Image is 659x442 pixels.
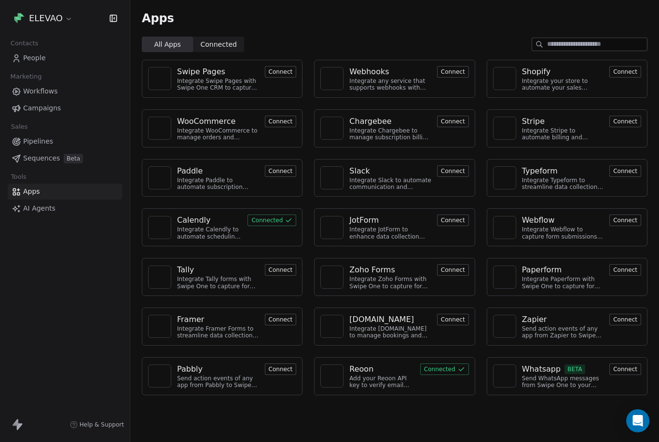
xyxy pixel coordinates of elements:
[420,364,469,374] a: Connected
[437,166,469,175] a: Connect
[522,325,604,339] div: Send action events of any app from Zapier to Swipe One
[522,165,558,177] div: Typeform
[148,315,171,338] a: NA
[609,264,641,276] button: Connect
[8,83,122,99] a: Workflows
[497,369,512,383] img: NA
[177,276,259,290] div: Integrate Tally forms with Swipe One to capture form data.
[325,270,339,284] img: NA
[265,364,297,374] a: Connect
[522,264,604,276] a: Paperform
[148,67,171,90] a: NA
[320,117,343,140] a: NA
[609,214,641,226] button: Connect
[12,10,75,27] button: ELEVAO
[437,265,469,274] a: Connect
[177,165,259,177] a: Paddle
[265,264,297,276] button: Connect
[497,121,512,135] img: NA
[522,116,545,127] div: Stripe
[564,364,585,374] span: BETA
[497,71,512,86] img: NA
[265,363,297,375] button: Connect
[265,66,297,78] button: Connect
[6,36,42,51] span: Contacts
[7,170,30,184] span: Tools
[265,165,297,177] button: Connect
[349,116,391,127] div: Chargebee
[522,375,604,389] div: Send WhatsApp messages from Swipe One to your customers
[420,363,469,375] button: Connected
[265,67,297,76] a: Connect
[325,121,339,135] img: NA
[349,363,414,375] a: Reoon
[437,315,469,324] a: Connect
[349,264,431,276] a: Zoho Forms
[265,166,297,175] a: Connect
[325,71,339,86] img: NA
[349,165,370,177] div: Slack
[493,216,516,239] a: NA
[23,136,53,147] span: Pipelines
[493,364,516,388] a: NA
[177,375,259,389] div: Send action events of any app from Pabbly to Swipe One
[152,319,167,334] img: NA
[349,276,431,290] div: Integrate Zoho Forms with Swipe One to capture form submissions.
[177,363,259,375] a: Pabbly
[522,116,604,127] a: Stripe
[497,270,512,284] img: NA
[177,116,235,127] div: WooCommerce
[177,314,204,325] div: Framer
[349,116,431,127] a: Chargebee
[349,214,379,226] div: JotForm
[349,127,431,141] div: Integrate Chargebee to manage subscription billing and customer data.
[522,66,551,78] div: Shopify
[609,165,641,177] button: Connect
[626,409,649,432] div: Open Intercom Messenger
[247,215,296,225] a: Connected
[177,264,194,276] div: Tally
[177,214,242,226] a: Calendly
[320,364,343,388] a: NA
[522,363,604,375] a: WhatsappBETA
[148,117,171,140] a: NA
[152,220,167,235] img: NA
[522,78,604,92] div: Integrate your store to automate your sales process
[142,11,174,26] span: Apps
[349,226,431,240] div: Integrate JotForm to enhance data collection and improve customer engagement.
[437,264,469,276] button: Connect
[201,40,237,50] span: Connected
[609,215,641,225] a: Connect
[349,375,414,389] div: Add your Reoon API key to verify email address and reduce bounces
[80,421,124,429] span: Help & Support
[609,66,641,78] button: Connect
[177,325,259,339] div: Integrate Framer Forms to streamline data collection and customer engagement.
[23,86,58,96] span: Workflows
[152,171,167,185] img: NA
[64,154,83,163] span: Beta
[320,266,343,289] a: NA
[349,314,431,325] a: [DOMAIN_NAME]
[23,203,55,214] span: AI Agents
[152,71,167,86] img: NA
[349,314,414,325] div: [DOMAIN_NAME]
[148,216,171,239] a: NA
[609,363,641,375] button: Connect
[148,166,171,189] a: NA
[152,369,167,383] img: NA
[265,117,297,126] a: Connect
[437,215,469,225] a: Connect
[177,314,259,325] a: Framer
[437,116,469,127] button: Connect
[177,165,203,177] div: Paddle
[7,120,32,134] span: Sales
[325,369,339,383] img: NA
[349,214,431,226] a: JotForm
[437,117,469,126] a: Connect
[522,214,555,226] div: Webflow
[497,171,512,185] img: NA
[8,100,122,116] a: Campaigns
[522,165,604,177] a: Typeform
[23,53,46,63] span: People
[29,12,63,25] span: ELEVAO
